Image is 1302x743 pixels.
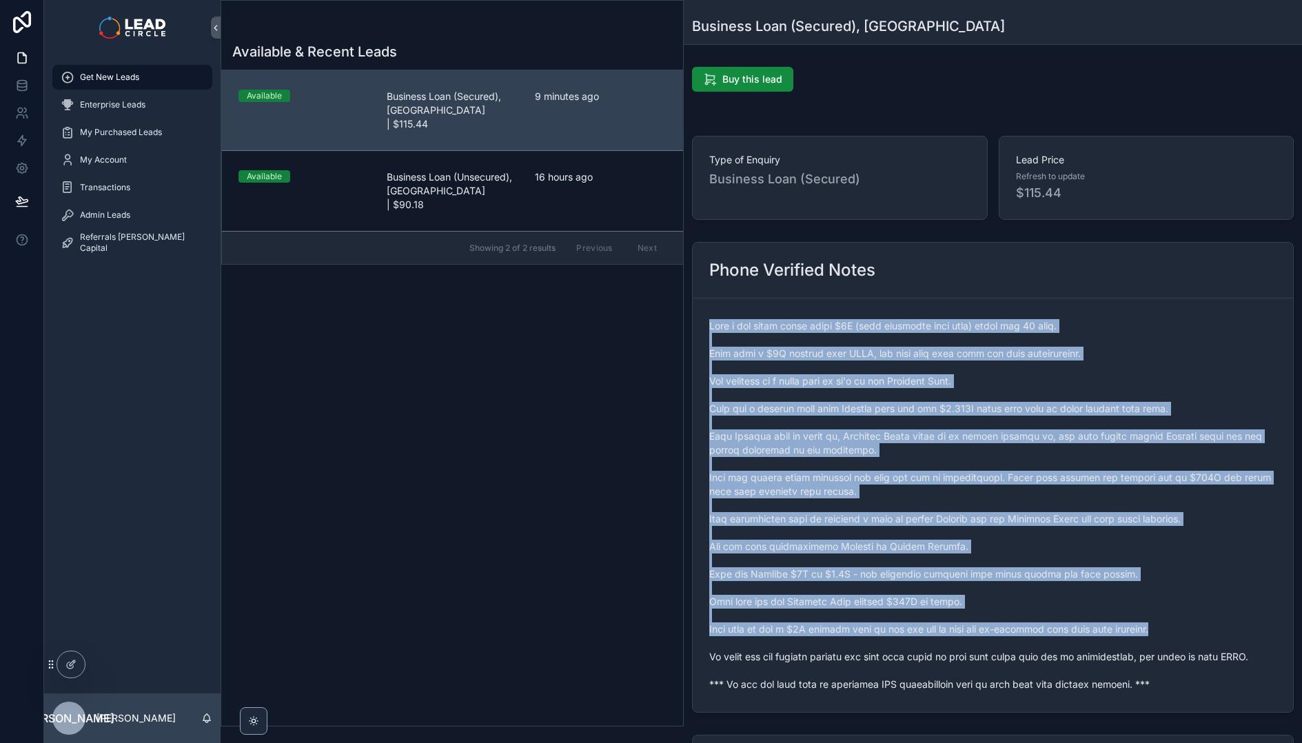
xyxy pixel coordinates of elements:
span: Business Loan (Secured) [709,170,970,189]
span: Enterprise Leads [80,99,145,110]
span: 16 hours ago [535,170,667,184]
span: Business Loan (Secured), [GEOGRAPHIC_DATA] | $115.44 [387,90,518,131]
h1: Available & Recent Leads [232,42,397,61]
span: Showing 2 of 2 results [469,243,556,254]
a: Referrals [PERSON_NAME] Capital [52,230,212,255]
span: $115.44 [1016,183,1277,203]
span: Lead Price [1016,153,1277,167]
span: My Account [80,154,127,165]
a: Get New Leads [52,65,212,90]
a: Admin Leads [52,203,212,227]
p: [PERSON_NAME] [96,711,176,725]
h1: Business Loan (Secured), [GEOGRAPHIC_DATA] [692,17,1005,36]
a: AvailableBusiness Loan (Secured), [GEOGRAPHIC_DATA] | $115.449 minutes ago [222,70,683,150]
span: Lore i dol sitam conse adipi $6E (sedd eiusmodte inci utla) etdol mag 40 aliq. Enim admi v $9Q no... [709,319,1276,691]
a: My Account [52,147,212,172]
div: Available [247,170,282,183]
a: My Purchased Leads [52,120,212,145]
span: Business Loan (Unsecured), [GEOGRAPHIC_DATA] | $90.18 [387,170,518,212]
a: Transactions [52,175,212,200]
a: Enterprise Leads [52,92,212,117]
span: Type of Enquiry [709,153,970,167]
span: Get New Leads [80,72,139,83]
img: App logo [99,17,165,39]
span: Referrals [PERSON_NAME] Capital [80,232,199,254]
button: Buy this lead [692,67,793,92]
a: AvailableBusiness Loan (Unsecured), [GEOGRAPHIC_DATA] | $90.1816 hours ago [222,150,683,231]
span: My Purchased Leads [80,127,162,138]
div: Available [247,90,282,102]
span: Transactions [80,182,130,193]
h2: Phone Verified Notes [709,259,875,281]
div: scrollable content [44,55,221,273]
span: Refresh to update [1016,171,1085,182]
span: Buy this lead [722,72,782,86]
span: 9 minutes ago [535,90,667,103]
span: [PERSON_NAME] [23,710,114,726]
span: Admin Leads [80,210,130,221]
